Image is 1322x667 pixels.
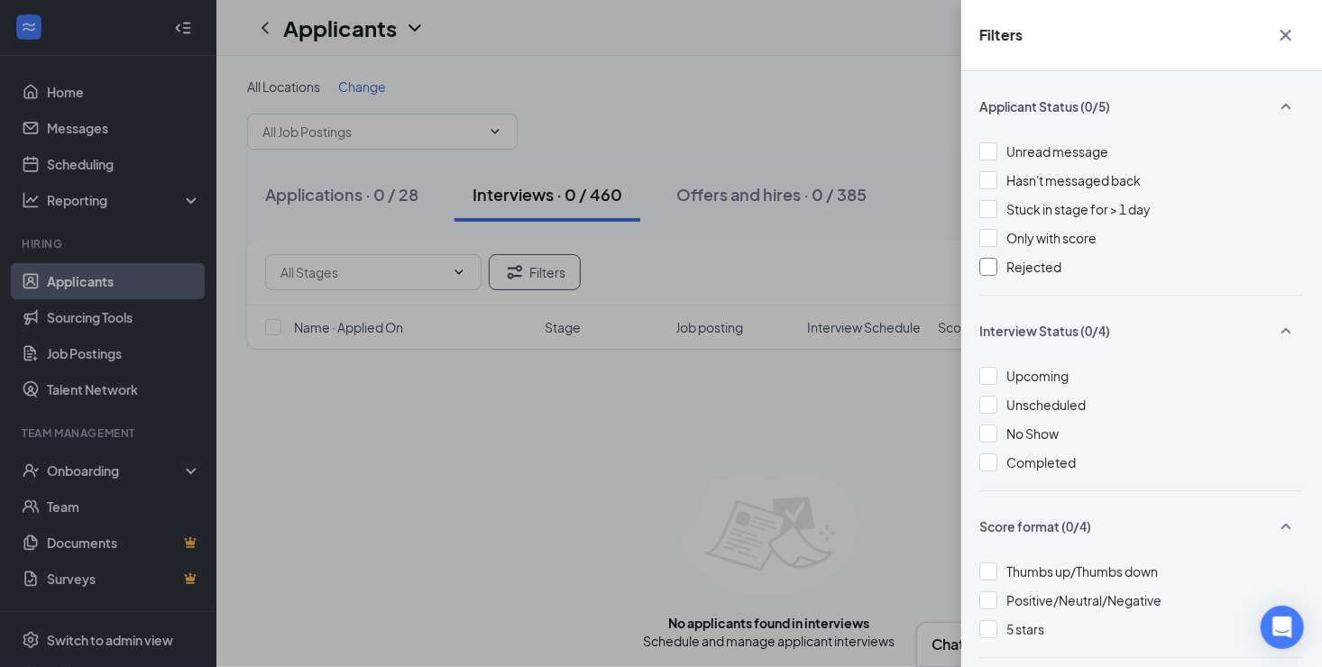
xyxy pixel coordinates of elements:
[1006,259,1061,275] span: Rejected
[1006,172,1141,188] span: Hasn't messaged back
[1006,230,1097,246] span: Only with score
[1006,201,1151,217] span: Stuck in stage for > 1 day
[1261,606,1304,649] div: Open Intercom Messenger
[979,97,1110,115] span: Applicant Status (0/5)
[1006,592,1161,608] span: Positive/Neutral/Negative
[979,25,1023,45] h5: Filters
[1006,621,1044,637] span: 5 stars
[1006,425,1059,442] span: No Show
[979,517,1091,535] span: Score format (0/4)
[979,322,1110,340] span: Interview Status (0/4)
[1275,320,1297,342] svg: SmallChevronUp
[1006,397,1086,413] span: Unscheduled
[1275,24,1297,46] svg: Cross
[1006,454,1076,471] span: Completed
[1006,563,1158,580] span: Thumbs up/Thumbs down
[1275,516,1297,537] svg: SmallChevronUp
[1006,143,1108,160] span: Unread message
[1268,18,1304,52] button: Cross
[1006,368,1069,384] span: Upcoming
[1268,314,1304,348] button: SmallChevronUp
[1268,89,1304,123] button: SmallChevronUp
[1275,96,1297,117] svg: SmallChevronUp
[1268,509,1304,544] button: SmallChevronUp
